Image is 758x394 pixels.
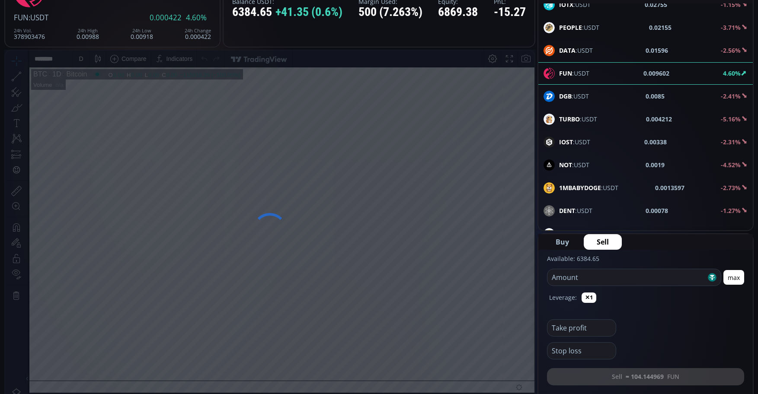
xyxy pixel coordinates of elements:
[358,6,422,19] div: 500 (7.263%)
[547,254,599,263] label: Available: 6384.65
[20,322,24,334] div: Hide Drawings Toolbar
[88,20,96,28] div: Market open
[721,46,741,54] b: -2.56%
[70,347,79,354] div: 1m
[559,23,599,32] span: :USDT
[559,115,580,123] b: TURBO
[56,20,82,28] div: Bitcoin
[723,270,744,285] button: max
[646,206,668,215] b: 0.00078
[14,13,29,22] span: FUN
[721,161,741,169] b: -4.52%
[108,21,119,28] div: 0.00
[721,23,741,32] b: -3.71%
[161,21,172,28] div: 0.00
[14,28,45,40] div: 378903476
[649,23,672,32] b: 0.02155
[185,28,211,40] div: 0.000422
[143,21,154,28] div: 0.00
[29,13,48,22] span: :USDT
[496,343,510,359] div: Toggle Log Scale
[559,138,573,146] b: IOST
[161,5,188,12] div: Indicators
[8,115,15,124] div: 
[559,183,618,192] span: :USDT
[116,343,130,359] div: Go to
[150,14,182,22] span: 0.000422
[584,234,622,250] button: Sell
[559,160,589,169] span: :USDT
[56,347,64,354] div: 3m
[122,21,126,28] div: H
[28,31,47,38] div: Volume
[721,0,741,9] b: -1.15%
[483,343,496,359] div: Toggle Percentage
[428,343,475,359] button: 18:36:14 (UTC)
[499,347,507,354] div: log
[74,5,78,12] div: D
[559,23,582,32] b: PEOPLE
[559,114,597,124] span: :USDT
[431,347,472,354] span: 18:36:14 (UTC)
[559,184,601,192] b: 1MBABYDOGE
[559,92,572,100] b: DGB
[559,92,589,101] span: :USDT
[556,237,569,247] span: Buy
[186,14,207,22] span: 4.60%
[275,6,342,19] span: +41.35 (0.6%)
[597,237,609,247] span: Sell
[549,293,577,302] label: Leverage:
[721,115,741,123] b: -5.16%
[559,229,580,238] b: HMSTR
[582,292,596,303] button: ✕1
[646,46,668,55] b: 0.01596
[131,28,153,40] div: 0.00918
[559,206,592,215] span: :USDT
[131,28,153,33] div: 24h Low
[646,160,665,169] b: 0.0019
[50,31,58,38] div: n/a
[559,207,575,215] b: DENT
[31,347,38,354] div: 5y
[646,92,665,101] b: 0.0085
[494,6,526,19] div: -15.27
[513,347,525,354] div: auto
[559,46,576,54] b: DATA
[559,0,573,9] b: IOTX
[721,184,741,192] b: -2.73%
[98,347,105,354] div: 1d
[646,114,672,124] b: 0.004212
[644,137,667,146] b: 0.00338
[559,229,598,238] span: :USDT
[721,138,741,146] b: -2.31%
[655,183,684,192] b: 0.0013597
[103,21,108,28] div: O
[28,20,42,28] div: BTC
[559,161,572,169] b: NOT
[85,347,92,354] div: 5d
[510,343,528,359] div: Toggle Auto Scale
[175,21,235,28] div: −115918.29 (−100.00%)
[185,28,211,33] div: 24h Change
[42,20,56,28] div: 1D
[559,46,593,55] span: :USDT
[721,207,741,215] b: -1.27%
[232,6,342,19] div: 6384.65
[438,6,478,19] div: 6869.38
[77,28,99,33] div: 24h High
[14,28,45,33] div: 24h Vol.
[126,21,137,28] div: 0.00
[721,92,741,100] b: -2.41%
[77,28,99,40] div: 0.00988
[116,5,141,12] div: Compare
[157,21,161,28] div: C
[140,21,143,28] div: L
[543,234,582,250] button: Buy
[559,137,590,146] span: :USDT
[646,229,672,238] b: 0.000732
[721,229,741,238] b: -4.19%
[44,347,50,354] div: 1y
